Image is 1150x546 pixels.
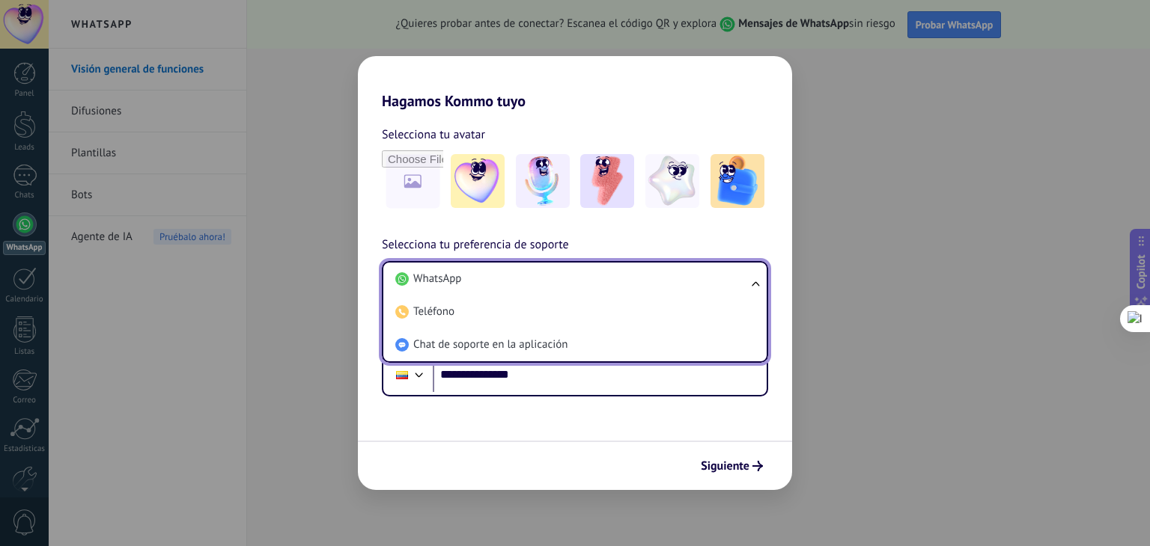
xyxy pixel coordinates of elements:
[701,461,749,471] span: Siguiente
[516,154,570,208] img: -2.jpeg
[451,154,505,208] img: -1.jpeg
[382,125,485,144] span: Selecciona tu avatar
[413,272,461,286] span: WhatsApp
[413,337,568,352] span: Chat de soporte en la aplicación
[711,154,764,208] img: -5.jpeg
[694,453,770,479] button: Siguiente
[358,56,792,110] h2: Hagamos Kommo tuyo
[645,154,699,208] img: -4.jpeg
[382,236,569,255] span: Selecciona tu preferencia de soporte
[580,154,634,208] img: -3.jpeg
[413,304,454,319] span: Teléfono
[388,359,416,390] div: Ecuador: + 593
